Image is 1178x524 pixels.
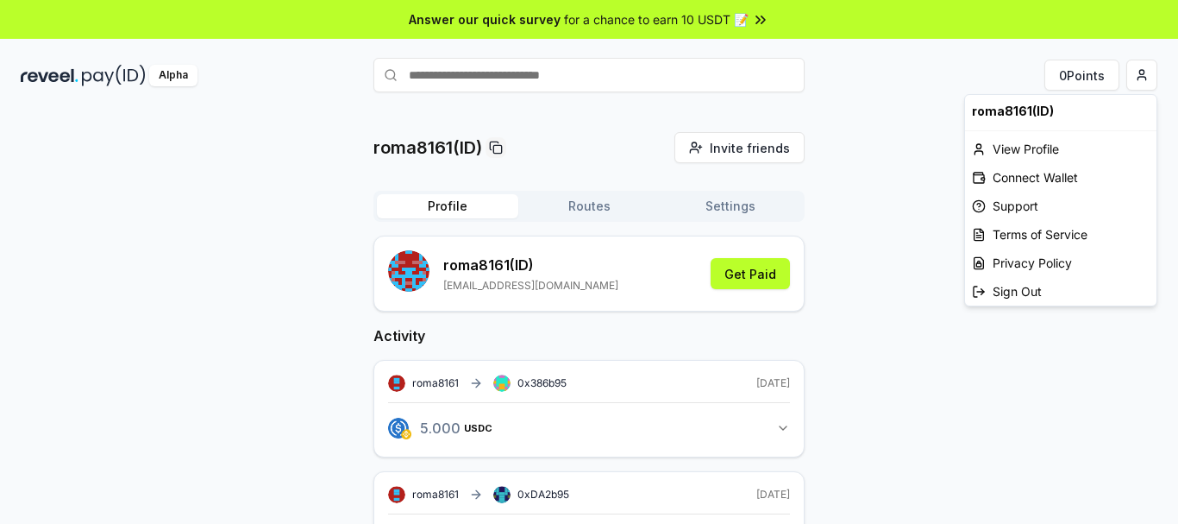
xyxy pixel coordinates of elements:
div: roma8161(ID) [965,95,1156,127]
div: View Profile [965,135,1156,163]
a: Terms of Service [965,220,1156,249]
a: Privacy Policy [965,249,1156,277]
div: Connect Wallet [965,163,1156,192]
a: Support [965,192,1156,220]
div: Sign Out [965,277,1156,306]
